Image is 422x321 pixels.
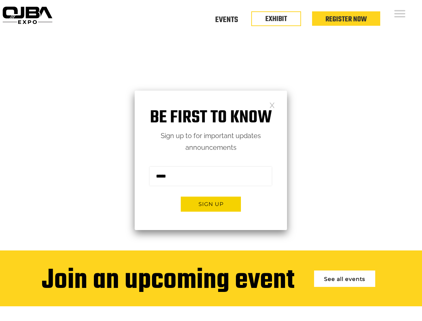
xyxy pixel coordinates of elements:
[269,102,275,108] a: Close
[135,130,287,153] p: Sign up to for important updates announcements
[314,271,375,287] a: See all events
[181,197,241,212] button: Sign up
[135,107,287,128] h1: Be first to know
[42,265,294,296] div: Join an upcoming event
[325,14,367,25] a: Register Now
[265,13,287,25] a: EXHIBIT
